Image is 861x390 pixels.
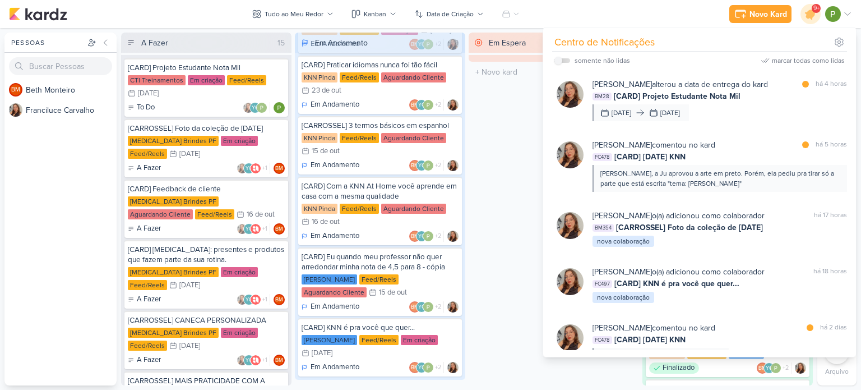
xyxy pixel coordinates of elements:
[221,267,258,277] div: Em criação
[128,245,285,265] div: [CARD] Allegra: presentes e produtos que fazem parte da sua rotina.
[179,150,200,158] div: [DATE]
[227,75,266,85] div: Feed/Reels
[237,355,270,366] div: Colaboradores: Franciluce Carvalho, Yasmin Oliveira, Allegra Plásticos e Brindes Personalizados, ...
[411,365,419,371] p: BM
[592,323,652,333] b: [PERSON_NAME]
[600,168,838,189] div: [PERSON_NAME], a Ju aprovou a arte em preto. Porém, ela pediu pra tirar só a parte que está escri...
[243,223,254,235] div: Yasmin Oliveira
[418,305,425,310] p: YO
[411,163,419,169] p: BM
[243,163,254,174] div: Yasmin Oliveira
[418,163,425,169] p: YO
[137,102,155,113] p: To Do
[447,362,459,373] img: Franciluce Carvalho
[612,108,631,118] div: [DATE]
[274,223,285,235] div: Responsável: Beth Monteiro
[128,163,161,174] div: A Fazer
[128,267,219,277] div: [MEDICAL_DATA] Brindes PF
[381,133,446,143] div: Aguardando Cliente
[381,72,446,82] div: Aguardando Cliente
[128,75,186,85] div: CTI Treinamentos
[411,103,419,108] p: BM
[557,141,584,168] img: Franciluce Carvalho
[128,294,161,305] div: A Fazer
[447,362,459,373] div: Responsável: Franciluce Carvalho
[614,151,686,163] span: [CARD] [DATE] KNN
[423,362,434,373] img: Paloma Paixão Designer
[825,366,849,377] p: Arquivo
[275,227,283,232] p: BM
[418,365,425,371] p: YO
[423,99,434,111] img: Paloma Paixão Designer
[302,72,337,82] div: KNN Pinda
[447,301,459,313] div: Responsável: Franciluce Carvalho
[256,102,267,113] img: Paloma Paixão Designer
[575,56,630,66] div: somente não lidas
[275,358,283,364] p: BM
[592,267,652,277] b: [PERSON_NAME]
[128,223,161,235] div: A Fazer
[423,301,434,313] img: Paloma Paixão Designer
[409,301,420,313] div: Beth Monteiro
[766,366,773,371] p: YO
[825,6,841,22] img: Paloma Paixão Designer
[401,335,438,345] div: Em criação
[250,163,261,174] img: Allegra Plásticos e Brindes Personalizados
[423,160,434,171] img: Paloma Paixão Designer
[275,166,283,172] p: BM
[315,37,368,49] div: Em Andamento
[141,37,168,49] div: A Fazer
[340,72,379,82] div: Feed/Reels
[128,280,167,290] div: Feed/Reels
[409,231,420,242] div: Beth Monteiro
[302,181,459,201] div: [CARD] Com a KNN At Home você aprende em casa com a mesma qualidade
[302,99,359,111] div: Em Andamento
[246,166,253,172] p: YO
[311,231,359,242] p: Em Andamento
[179,342,200,350] div: [DATE]
[221,136,258,146] div: Em criação
[592,80,652,89] b: [PERSON_NAME]
[409,160,444,171] div: Colaboradores: Beth Monteiro, Yasmin Oliveira, Paloma Paixão Designer, knnpinda@gmail.com, financ...
[592,292,654,303] div: nova colaboração
[813,266,847,278] div: há 18 horas
[592,153,612,161] span: FC478
[302,301,359,313] div: Em Andamento
[137,294,161,305] p: A Fazer
[128,341,167,351] div: Feed/Reels
[302,231,359,242] div: Em Andamento
[409,362,444,373] div: Colaboradores: Beth Monteiro, Yasmin Oliveira, Paloma Paixão Designer, knnpinda@gmail.com, financ...
[311,160,359,171] p: Em Andamento
[554,35,655,50] div: Centro de Notificações
[250,355,261,366] img: Allegra Plásticos e Brindes Personalizados
[663,363,695,374] p: Finalizado
[302,204,337,214] div: KNN Pinda
[434,363,441,372] span: +2
[409,160,420,171] div: Beth Monteiro
[411,234,419,240] p: BM
[757,363,768,374] div: Beth Monteiro
[729,5,791,23] button: Novo Kard
[237,223,248,235] img: Franciluce Carvalho
[418,103,425,108] p: YO
[195,209,234,219] div: Feed/Reels
[247,211,275,218] div: 16 de out
[758,366,766,371] p: BM
[434,100,441,109] span: +2
[592,280,612,288] span: FC497
[237,294,248,305] img: Franciluce Carvalho
[409,99,420,111] div: Beth Monteiro
[557,324,584,351] img: Franciluce Carvalho
[781,364,789,373] span: +2
[749,8,787,20] div: Novo Kard
[246,227,253,232] p: YO
[381,204,446,214] div: Aguardando Cliente
[274,223,285,235] div: Beth Monteiro
[137,163,161,174] p: A Fazer
[409,231,444,242] div: Colaboradores: Beth Monteiro, Yasmin Oliveira, Paloma Paixão Designer, knnpinda@gmail.com, financ...
[273,37,289,49] div: 15
[359,335,399,345] div: Feed/Reels
[128,63,285,73] div: [CARD] Projeto Estudante Nota Mil
[447,231,459,242] img: Franciluce Carvalho
[616,222,763,233] span: [CARROSSEL] Foto da coleção de [DATE]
